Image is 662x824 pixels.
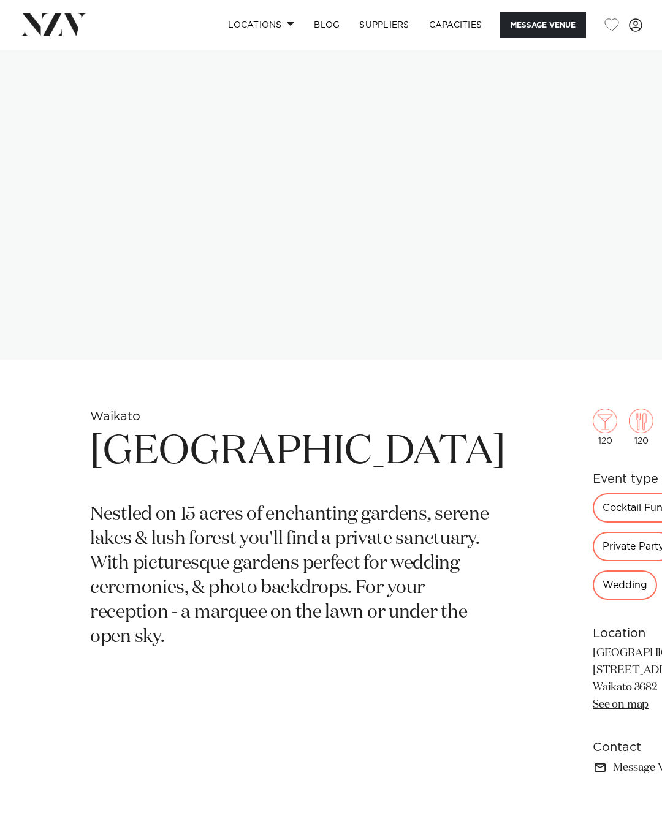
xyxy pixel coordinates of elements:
a: Capacities [419,12,492,38]
p: Nestled on 15 acres of enchanting gardens, serene lakes & lush forest you'll find a private sanct... [90,503,506,649]
a: See on map [593,699,649,710]
a: Locations [218,12,304,38]
div: Wedding [593,570,657,600]
a: BLOG [304,12,349,38]
button: Message Venue [500,12,586,38]
a: SUPPLIERS [349,12,419,38]
div: 120 [629,409,653,445]
img: dining.png [629,409,653,433]
div: 120 [593,409,617,445]
img: cocktail.png [593,409,617,433]
small: Waikato [90,410,140,423]
img: nzv-logo.png [20,13,86,36]
h1: [GEOGRAPHIC_DATA] [90,426,506,478]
